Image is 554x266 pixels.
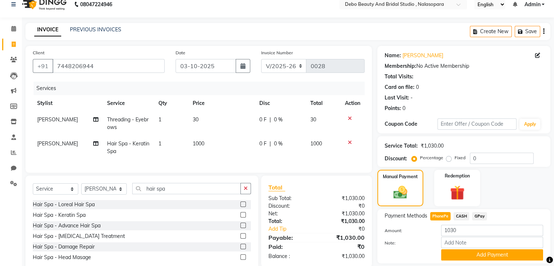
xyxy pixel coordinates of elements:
span: 1000 [310,140,322,147]
th: Action [341,95,365,112]
div: Services [34,82,370,95]
div: 0 [416,83,419,91]
div: ₹0 [317,242,370,251]
div: Net: [263,210,317,218]
span: 1 [158,140,161,147]
div: Paid: [263,242,317,251]
div: Name: [385,52,401,59]
div: ₹1,030.00 [317,210,370,218]
img: _gift.svg [445,184,469,202]
input: Add Note [441,237,543,248]
label: Date [176,50,185,56]
label: Amount: [379,227,436,234]
div: ₹0 [325,225,370,233]
th: Service [103,95,154,112]
div: Hair Spa - Advance Hair Spa [33,222,101,230]
span: 0 % [274,116,283,124]
div: Discount: [263,202,317,210]
div: ₹1,030.00 [421,142,444,150]
label: Note: [379,240,436,246]
div: ₹1,030.00 [317,218,370,225]
div: Coupon Code [385,120,437,128]
input: Enter Offer / Coupon Code [437,118,517,130]
span: Threading - Eyebrows [107,116,149,130]
th: Price [188,95,255,112]
button: Apply [519,119,540,130]
div: Hair Spa - Loreal Hair Spa [33,201,95,208]
span: 0 % [274,140,283,148]
div: Balance : [263,253,317,260]
a: PREVIOUS INVOICES [70,26,121,33]
div: ₹1,030.00 [317,195,370,202]
span: 0 F [259,116,267,124]
label: Client [33,50,44,56]
button: Add Payment [441,249,543,261]
span: Admin [524,1,540,8]
span: 1 [158,116,161,123]
img: _cash.svg [389,184,412,200]
span: Total [268,184,285,191]
span: PhonePe [430,212,451,220]
span: [PERSON_NAME] [37,140,78,147]
div: Total: [263,218,317,225]
span: | [270,116,271,124]
div: - [410,94,413,102]
div: Discount: [385,155,407,163]
input: Amount [441,225,543,236]
span: 0 F [259,140,267,148]
label: Percentage [420,154,443,161]
input: Search by Name/Mobile/Email/Code [52,59,165,73]
div: Payable: [263,233,317,242]
button: Create New [470,26,512,37]
span: 1000 [193,140,204,147]
div: No Active Membership [385,62,543,70]
span: | [270,140,271,148]
div: 0 [402,105,405,112]
label: Redemption [445,173,470,179]
button: +91 [33,59,53,73]
span: GPay [472,212,487,220]
div: ₹0 [317,202,370,210]
div: Hair Spa - [MEDICAL_DATA] Treatment [33,232,125,240]
th: Stylist [33,95,103,112]
th: Disc [255,95,306,112]
span: 30 [193,116,199,123]
div: ₹1,030.00 [317,253,370,260]
a: [PERSON_NAME] [402,52,443,59]
label: Fixed [455,154,465,161]
div: Membership: [385,62,416,70]
div: Last Visit: [385,94,409,102]
div: Card on file: [385,83,414,91]
div: Hair Spa - Head Masage [33,254,91,261]
span: 30 [310,116,316,123]
div: Points: [385,105,401,112]
span: Payment Methods [385,212,427,220]
button: Save [515,26,540,37]
span: Hair Spa - Keratin Spa [107,140,149,154]
label: Manual Payment [383,173,418,180]
div: ₹1,030.00 [317,233,370,242]
div: Sub Total: [263,195,317,202]
th: Total [306,95,341,112]
div: Service Total: [385,142,418,150]
span: CASH [453,212,469,220]
a: INVOICE [34,23,61,36]
a: Add Tip [263,225,325,233]
span: [PERSON_NAME] [37,116,78,123]
input: Search or Scan [132,183,241,194]
div: Total Visits: [385,73,413,81]
div: Hair Spa - Damage Repair [33,243,95,251]
th: Qty [154,95,188,112]
div: Hair Spa - Keratin Spa [33,211,86,219]
label: Invoice Number [261,50,293,56]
